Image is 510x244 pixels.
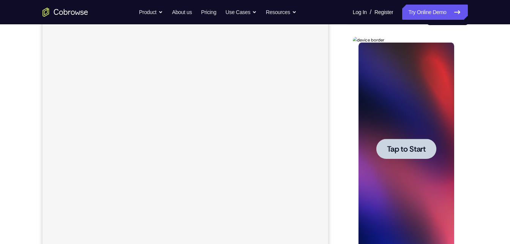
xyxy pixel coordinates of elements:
span: / [370,8,371,17]
a: Try Online Demo [402,5,467,20]
a: Go to the home page [43,8,88,17]
button: Use Cases [226,5,257,20]
a: Pricing [201,5,216,20]
button: Product [139,5,163,20]
a: Log In [353,5,367,20]
button: Resources [266,5,297,20]
a: About us [172,5,192,20]
a: Register [374,5,393,20]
